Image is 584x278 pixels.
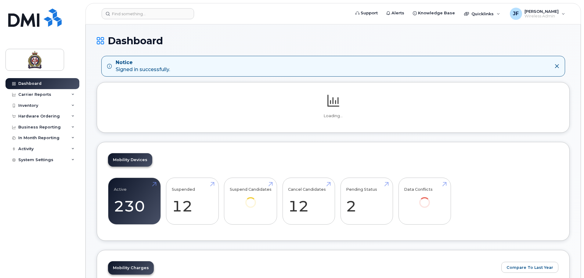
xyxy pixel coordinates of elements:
[108,261,154,275] a: Mobility Charges
[506,265,553,270] span: Compare To Last Year
[108,113,558,119] p: Loading...
[116,59,170,73] div: Signed in successfully.
[230,181,272,216] a: Suspend Candidates
[116,59,170,66] strong: Notice
[108,153,152,167] a: Mobility Devices
[97,35,570,46] h1: Dashboard
[404,181,445,216] a: Data Conflicts
[114,181,155,221] a: Active 230
[288,181,329,221] a: Cancel Candidates 12
[501,262,558,273] button: Compare To Last Year
[346,181,387,221] a: Pending Status 2
[172,181,213,221] a: Suspended 12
